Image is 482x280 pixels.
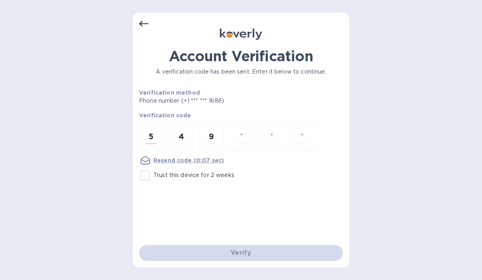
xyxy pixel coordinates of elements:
[139,48,343,64] h1: Account Verification
[139,111,343,119] p: Verification code
[153,157,224,163] u: Resend code (0:07 sec)
[153,171,234,179] p: Trust this device for 2 weeks
[139,89,200,96] b: Verification method
[139,97,285,105] p: Phone number (+1 *** *** 1686)
[139,68,343,76] p: A verification code has been sent. Enter it below to continue.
